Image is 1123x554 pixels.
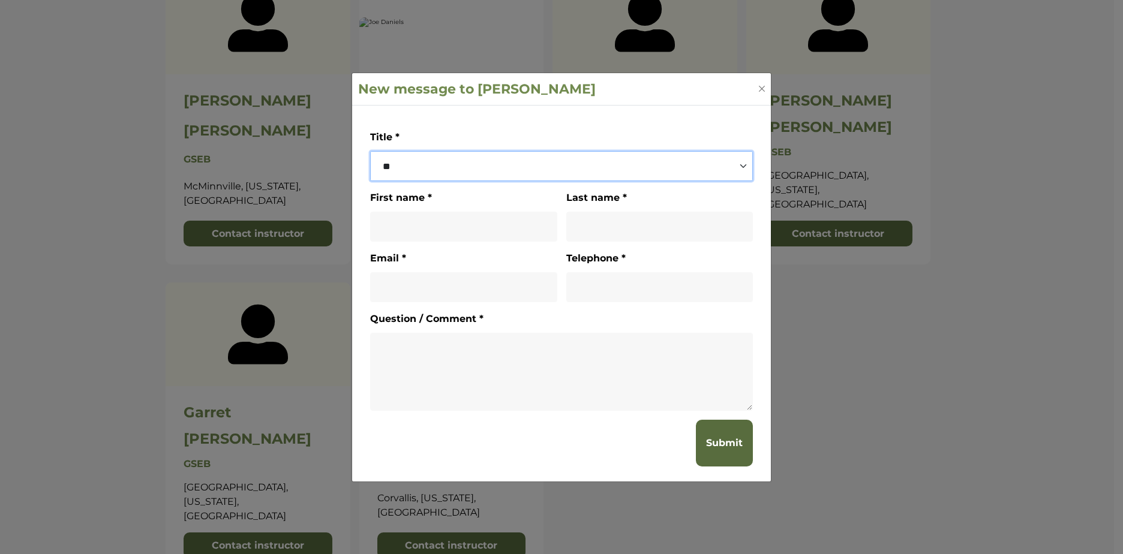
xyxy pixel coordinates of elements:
label: Question / Comment * [370,311,484,327]
button: Submit [696,420,753,466]
label: Last name * [566,190,627,206]
label: First name * [370,190,432,206]
label: Email * [370,251,406,266]
button: Close [756,83,768,95]
label: Title * [370,130,400,145]
h4: New message to [PERSON_NAME] [358,79,596,99]
label: Telephone * [566,251,626,266]
iframe: reCAPTCHA [370,420,511,456]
